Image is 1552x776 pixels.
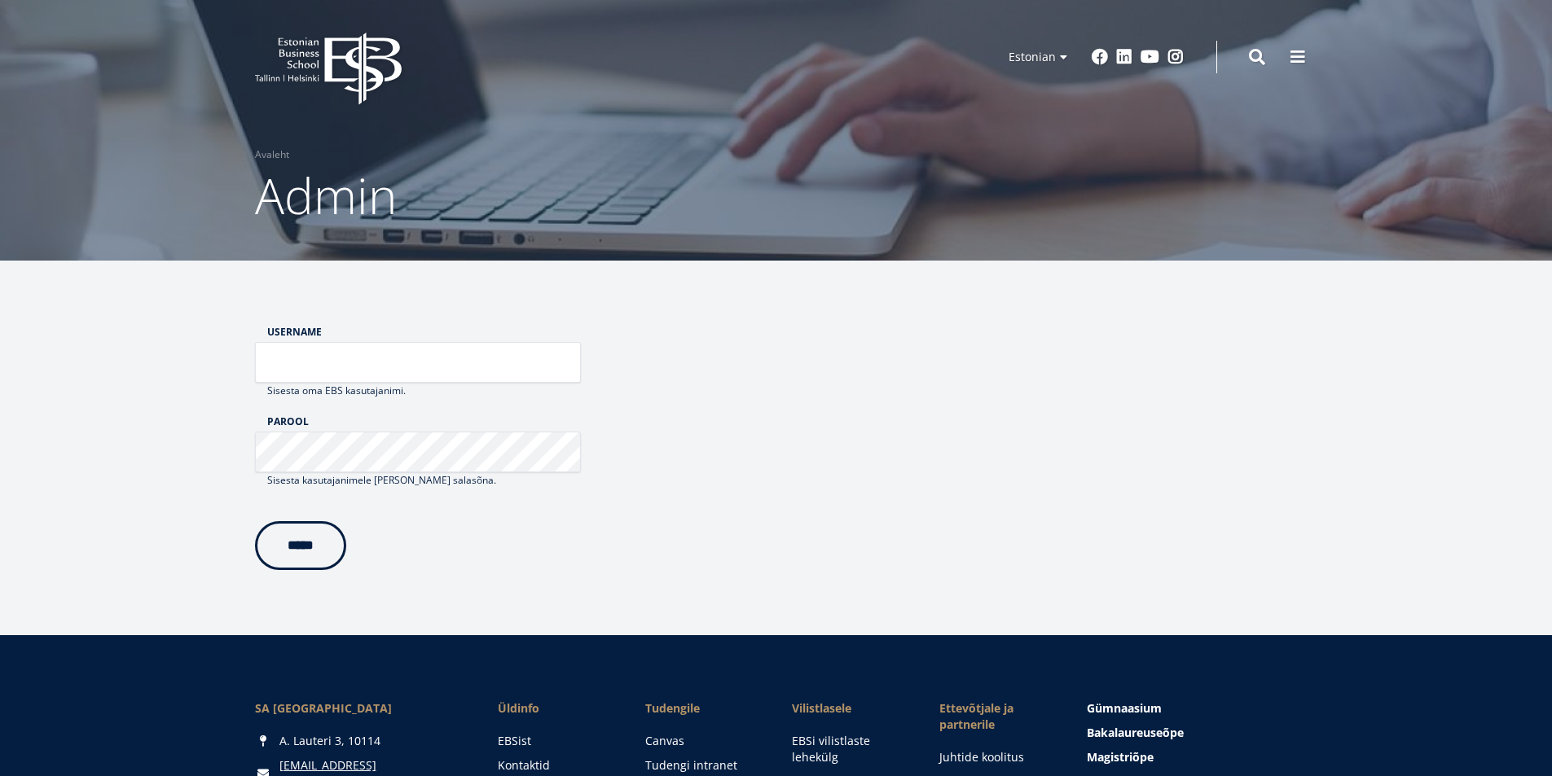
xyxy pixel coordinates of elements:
[255,733,465,749] div: A. Lauteri 3, 10114
[1087,725,1184,740] span: Bakalaureuseõpe
[1092,49,1108,65] a: Facebook
[1087,749,1297,765] a: Magistriõpe
[792,733,907,765] a: EBSi vilistlaste lehekülg
[255,383,581,399] div: Sisesta oma EBS kasutajanimi.
[1116,49,1132,65] a: Linkedin
[1141,49,1159,65] a: Youtube
[267,326,581,338] label: Username
[792,700,907,717] span: Vilistlasele
[1167,49,1184,65] a: Instagram
[645,757,760,774] a: Tudengi intranet
[255,472,581,489] div: Sisesta kasutajanimele [PERSON_NAME] salasõna.
[255,147,289,163] a: Avaleht
[1087,700,1297,717] a: Gümnaasium
[255,700,465,717] div: SA [GEOGRAPHIC_DATA]
[645,733,760,749] a: Canvas
[1087,700,1162,716] span: Gümnaasium
[645,700,760,717] a: Tudengile
[1087,725,1297,741] a: Bakalaureuseõpe
[1087,749,1154,765] span: Magistriõpe
[498,733,613,749] a: EBSist
[267,415,581,427] label: Parool
[939,700,1054,733] span: Ettevõtjale ja partnerile
[939,749,1054,765] a: Juhtide koolitus
[255,163,1298,228] h1: Admin
[498,700,613,717] span: Üldinfo
[498,757,613,774] a: Kontaktid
